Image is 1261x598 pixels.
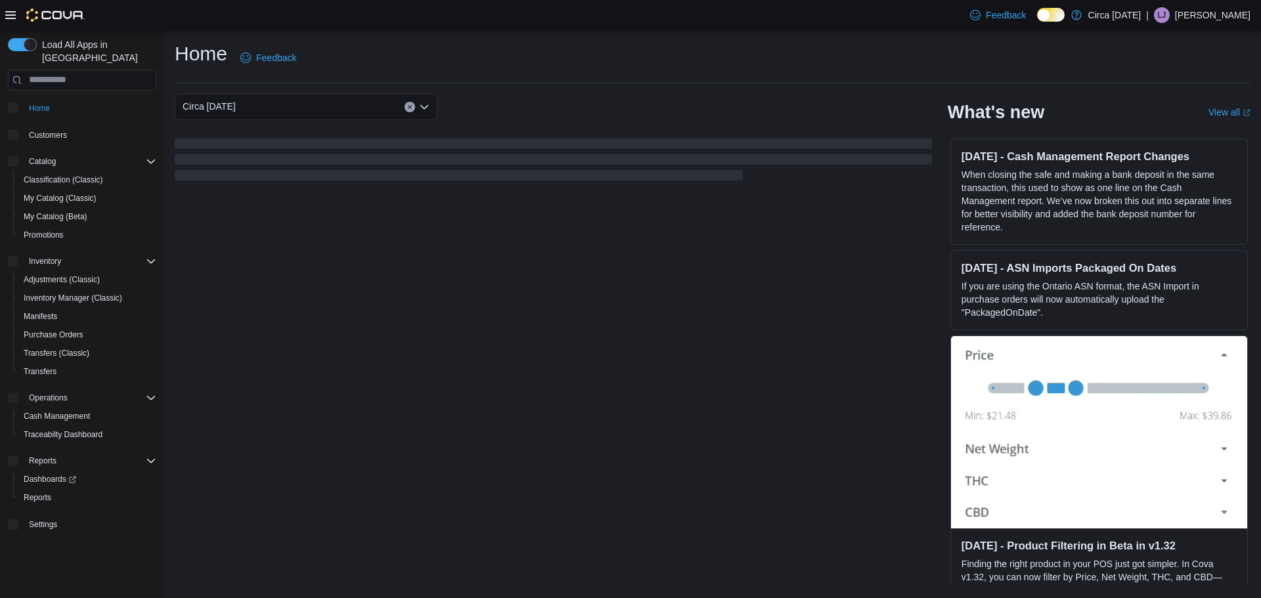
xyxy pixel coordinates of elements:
span: Manifests [18,309,156,324]
span: Operations [29,393,68,403]
img: Cova [26,9,85,22]
span: Loading [175,141,932,183]
span: Cash Management [24,411,90,421]
a: Adjustments (Classic) [18,272,105,288]
span: Transfers [24,366,56,377]
button: Inventory [3,252,162,270]
a: Inventory Manager (Classic) [18,290,127,306]
button: Inventory Manager (Classic) [13,289,162,307]
button: Catalog [3,152,162,171]
a: Promotions [18,227,69,243]
span: Catalog [24,154,156,169]
span: Home [24,100,156,116]
span: My Catalog (Beta) [24,211,87,222]
span: My Catalog (Beta) [18,209,156,224]
button: My Catalog (Classic) [13,189,162,207]
button: Manifests [13,307,162,326]
button: Reports [24,453,62,469]
span: Cash Management [18,408,156,424]
span: Feedback [986,9,1026,22]
button: Traceabilty Dashboard [13,425,162,444]
p: If you are using the Ontario ASN format, the ASN Import in purchase orders will now automatically... [962,280,1237,319]
button: Operations [3,389,162,407]
span: Reports [29,456,56,466]
a: Settings [24,517,62,532]
button: Operations [24,390,73,406]
a: Transfers (Classic) [18,345,95,361]
a: Feedback [235,45,301,71]
button: Promotions [13,226,162,244]
p: When closing the safe and making a bank deposit in the same transaction, this used to show as one... [962,168,1237,234]
a: View allExternal link [1208,107,1250,117]
button: Reports [3,452,162,470]
button: Home [3,98,162,117]
span: Promotions [18,227,156,243]
button: Open list of options [419,102,430,112]
button: Transfers [13,362,162,381]
a: Manifests [18,309,62,324]
span: Home [29,103,50,114]
span: Reports [18,490,156,505]
button: Reports [13,488,162,507]
button: Catalog [24,154,61,169]
p: [PERSON_NAME] [1175,7,1250,23]
h2: What's new [948,102,1044,123]
button: Classification (Classic) [13,171,162,189]
span: Adjustments (Classic) [18,272,156,288]
h1: Home [175,41,227,67]
span: Reports [24,453,156,469]
span: My Catalog (Classic) [24,193,97,203]
span: My Catalog (Classic) [18,190,156,206]
span: Adjustments (Classic) [24,274,100,285]
button: Settings [3,515,162,534]
button: Cash Management [13,407,162,425]
span: Customers [29,130,67,140]
span: Customers [24,127,156,143]
input: Dark Mode [1037,8,1065,22]
button: My Catalog (Beta) [13,207,162,226]
p: Circa [DATE] [1088,7,1141,23]
span: Reports [24,492,51,503]
span: Inventory [24,253,156,269]
a: Reports [18,490,56,505]
button: Adjustments (Classic) [13,270,162,289]
span: Transfers (Classic) [18,345,156,361]
a: Customers [24,127,72,143]
button: Transfers (Classic) [13,344,162,362]
a: Traceabilty Dashboard [18,427,108,442]
span: LJ [1158,7,1166,23]
span: Purchase Orders [18,327,156,343]
h3: [DATE] - Product Filtering in Beta in v1.32 [962,539,1237,552]
span: Promotions [24,230,64,240]
button: Purchase Orders [13,326,162,344]
a: Purchase Orders [18,327,89,343]
a: Dashboards [18,471,81,487]
span: Traceabilty Dashboard [24,429,102,440]
a: Classification (Classic) [18,172,108,188]
a: Cash Management [18,408,95,424]
span: Dashboards [18,471,156,487]
button: Customers [3,125,162,144]
span: Traceabilty Dashboard [18,427,156,442]
a: Home [24,100,55,116]
button: Inventory [24,253,66,269]
span: Feedback [256,51,296,64]
button: Clear input [405,102,415,112]
a: Transfers [18,364,62,379]
nav: Complex example [8,93,156,568]
span: Settings [24,516,156,532]
svg: External link [1243,109,1250,117]
a: My Catalog (Classic) [18,190,102,206]
span: Inventory [29,256,61,267]
h3: [DATE] - Cash Management Report Changes [962,150,1237,163]
span: Circa [DATE] [183,98,236,114]
span: Load All Apps in [GEOGRAPHIC_DATA] [37,38,156,64]
span: Dashboards [24,474,76,484]
span: Transfers [18,364,156,379]
span: Settings [29,519,57,530]
span: Purchase Orders [24,330,83,340]
a: Feedback [965,2,1031,28]
span: Manifests [24,311,57,322]
a: My Catalog (Beta) [18,209,93,224]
